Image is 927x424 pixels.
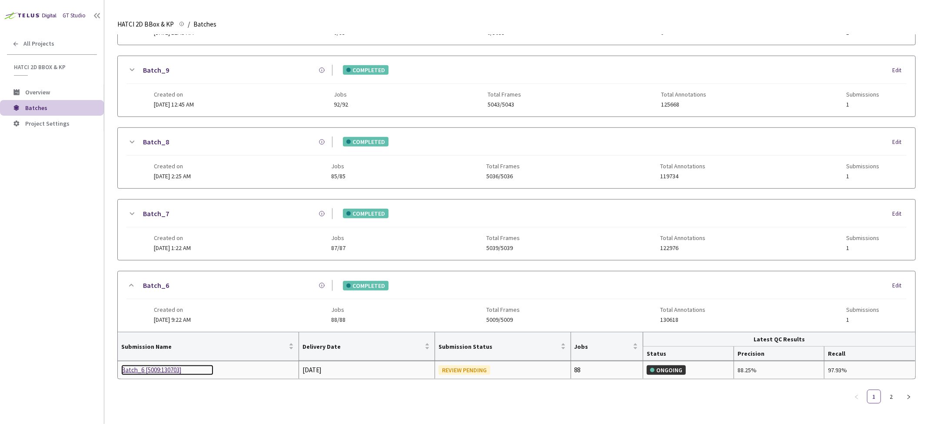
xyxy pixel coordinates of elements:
[331,306,346,313] span: Jobs
[331,245,346,251] span: 87/87
[850,390,864,404] button: left
[734,347,825,361] th: Precision
[118,56,915,117] div: Batch_9COMPLETEDEditCreated on[DATE] 12:45 AMJobs92/92Total Frames5043/5043Total Annotations12566...
[23,40,54,47] span: All Projects
[738,365,821,375] div: 88.25%
[846,234,879,241] span: Submissions
[571,332,644,361] th: Jobs
[343,281,389,290] div: COMPLETED
[121,343,287,350] span: Submission Name
[302,343,423,350] span: Delivery Date
[846,30,879,36] span: 1
[892,210,907,218] div: Edit
[885,390,898,403] a: 2
[846,101,879,108] span: 1
[439,343,559,350] span: Submission Status
[299,332,435,361] th: Delivery Date
[661,173,706,180] span: 119734
[188,19,190,30] li: /
[154,100,194,108] span: [DATE] 12:45 AM
[902,390,916,404] button: right
[143,137,169,147] a: Batch_8
[121,365,213,375] a: Batch_6 [5009:130703]
[575,343,631,350] span: Jobs
[343,137,389,147] div: COMPLETED
[661,163,706,170] span: Total Annotations
[867,390,881,404] li: 1
[488,91,521,98] span: Total Frames
[154,306,191,313] span: Created on
[63,12,86,20] div: GT Studio
[902,390,916,404] li: Next Page
[884,390,898,404] li: 2
[154,316,191,324] span: [DATE] 9:22 AM
[486,173,520,180] span: 5036/5036
[154,234,191,241] span: Created on
[828,365,912,375] div: 97.93%
[661,101,706,108] span: 125668
[331,317,346,323] span: 88/88
[892,66,907,75] div: Edit
[486,245,520,251] span: 5039/5039
[118,128,915,188] div: Batch_8COMPLETEDEditCreated on[DATE] 2:25 AMJobs85/85Total Frames5036/5036Total Annotations119734...
[892,138,907,147] div: Edit
[846,245,879,251] span: 1
[486,306,520,313] span: Total Frames
[25,104,47,112] span: Batches
[117,19,174,30] span: HATCI 2D BBox & KP
[661,306,706,313] span: Total Annotations
[846,173,879,180] span: 1
[643,332,915,347] th: Latest QC Results
[486,163,520,170] span: Total Frames
[487,30,521,36] span: 0/5033
[647,365,686,375] div: ONGOING
[850,390,864,404] li: Previous Page
[343,65,389,75] div: COMPLETED
[846,306,879,313] span: Submissions
[25,88,50,96] span: Overview
[343,209,389,218] div: COMPLETED
[118,271,915,332] div: Batch_6COMPLETEDEditCreated on[DATE] 9:22 AMJobs88/88Total Frames5009/5009Total Annotations130618...
[118,200,915,260] div: Batch_7COMPLETEDEditCreated on[DATE] 1:22 AMJobs87/87Total Frames5039/5039Total Annotations122976...
[846,317,879,323] span: 1
[334,30,347,36] span: 0/93
[575,365,640,375] div: 88
[14,63,92,71] span: HATCI 2D BBox & KP
[643,347,734,361] th: Status
[435,332,571,361] th: Submission Status
[331,173,346,180] span: 85/85
[854,394,859,400] span: left
[154,91,194,98] span: Created on
[439,365,490,375] div: REVIEW PENDING
[661,317,706,323] span: 130618
[25,120,70,127] span: Project Settings
[331,234,346,241] span: Jobs
[867,390,880,403] a: 1
[154,163,191,170] span: Created on
[154,244,191,252] span: [DATE] 1:22 AM
[661,245,706,251] span: 122976
[193,19,216,30] span: Batches
[143,280,169,291] a: Batch_6
[846,91,879,98] span: Submissions
[143,65,169,76] a: Batch_9
[846,163,879,170] span: Submissions
[486,234,520,241] span: Total Frames
[118,332,299,361] th: Submission Name
[154,172,191,180] span: [DATE] 2:25 AM
[906,394,911,400] span: right
[488,101,521,108] span: 5043/5043
[334,101,348,108] span: 92/92
[661,234,706,241] span: Total Annotations
[661,91,706,98] span: Total Annotations
[331,163,346,170] span: Jobs
[302,365,431,375] div: [DATE]
[892,281,907,290] div: Edit
[661,30,706,36] span: 0
[334,91,348,98] span: Jobs
[486,317,520,323] span: 5009/5009
[143,208,169,219] a: Batch_7
[824,347,915,361] th: Recall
